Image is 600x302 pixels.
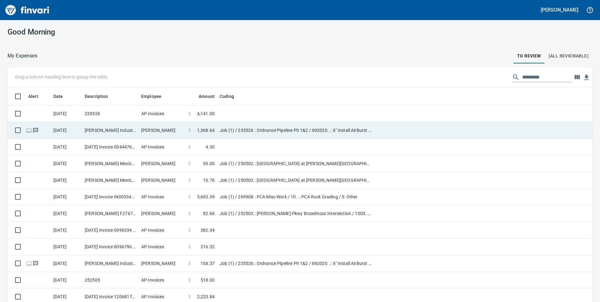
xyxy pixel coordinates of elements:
[541,7,578,13] h5: [PERSON_NAME]
[217,172,374,189] td: Job (1) / 250502.: [GEOGRAPHIC_DATA] at [PERSON_NAME][GEOGRAPHIC_DATA] / 1003. .: General Require...
[139,122,186,139] td: [PERSON_NAME]
[217,189,374,205] td: Job (1) / 269908.: PCA Misc Work / 10. .: PCA Rock Grading / 5: Other
[82,122,139,139] td: [PERSON_NAME] Industr Davidson NC
[197,194,215,200] span: 3,603.39
[572,73,582,82] button: Choose columns to display
[188,194,191,200] span: $
[28,93,38,100] span: Alert
[82,239,139,255] td: [DATE] Invoice 0096796 from [PERSON_NAME] Enterprises Inc (1-10368)
[85,93,108,100] span: Description
[32,261,39,265] span: Has messages
[188,210,191,217] span: $
[217,205,374,222] td: Job (1) / 252503.: [PERSON_NAME] Pkwy Broadmoor Intersection / 1003. .: General Requirements / 5:...
[188,260,191,267] span: $
[82,172,139,189] td: [PERSON_NAME] Mexican Food Nampa ID
[139,189,186,205] td: AP Invoices
[199,93,215,100] span: Amount
[139,172,186,189] td: [PERSON_NAME]
[201,227,215,233] span: 382.34
[85,93,116,100] span: Description
[51,205,82,222] td: [DATE]
[139,222,186,239] td: AP Invoices
[8,52,37,60] nav: breadcrumb
[139,205,186,222] td: [PERSON_NAME]
[139,272,186,289] td: AP Invoices
[188,227,191,233] span: $
[188,294,191,300] span: $
[197,127,215,133] span: 1,368.64
[517,52,541,60] span: To Review
[197,111,215,117] span: 4,141.00
[26,128,32,132] span: Online transaction
[139,105,186,122] td: AP Invoices
[139,139,186,155] td: AP Invoices
[82,189,139,205] td: [DATE] Invoice IN003344651 from [GEOGRAPHIC_DATA] Equipment Co. (1-11113)
[188,144,191,150] span: $
[206,144,215,150] span: 4.30
[51,222,82,239] td: [DATE]
[188,277,191,283] span: $
[8,28,192,36] h3: Good Morning
[188,111,191,117] span: $
[82,272,139,289] td: 252503
[217,255,374,272] td: Job (1) / 235526.: Ordnance Pipeline Ph 1&2 / 692020. .: 6" Install AirBurst Compressor & Piping ...
[51,172,82,189] td: [DATE]
[28,93,46,100] span: Alert
[51,189,82,205] td: [DATE]
[26,261,32,265] span: Online transaction
[201,244,215,250] span: 216.32
[82,155,139,172] td: [PERSON_NAME] Mexican Food Nampa ID
[82,222,139,239] td: [DATE] Invoice 0096334 from [PERSON_NAME] Enterprises Inc (1-10368)
[203,160,215,167] span: 93.00
[53,93,71,100] span: Date
[51,155,82,172] td: [DATE]
[217,155,374,172] td: Job (1) / 250502.: [GEOGRAPHIC_DATA] at [PERSON_NAME][GEOGRAPHIC_DATA] / 1003. .: General Require...
[188,160,191,167] span: $
[197,294,215,300] span: 2,223.84
[190,93,215,100] span: Amount
[201,260,215,267] span: 104.37
[51,122,82,139] td: [DATE]
[82,255,139,272] td: [PERSON_NAME] Industr Davidson NC
[141,93,169,100] span: Employee
[82,139,139,155] td: [DATE] Invoice 0044476536 from [MEDICAL_DATA] Industrial (1-30405)
[188,127,191,133] span: $
[201,277,215,283] span: 518.00
[217,122,374,139] td: Job (1) / 235526.: Ordnance Pipeline Ph 1&2 / 692020. .: 6" Install AirBurst Compressor & Piping ...
[82,105,139,122] td: 235526
[51,139,82,155] td: [DATE]
[82,205,139,222] td: [PERSON_NAME] F27674 Pasco WA
[51,239,82,255] td: [DATE]
[51,272,82,289] td: [DATE]
[139,155,186,172] td: [PERSON_NAME]
[139,239,186,255] td: AP Invoices
[51,105,82,122] td: [DATE]
[539,5,580,15] button: [PERSON_NAME]
[203,210,215,217] span: 82.66
[188,177,191,183] span: $
[139,255,186,272] td: [PERSON_NAME]
[549,52,589,60] span: (All Reviewable)
[141,93,161,100] span: Employee
[582,73,591,82] button: Download table
[220,93,234,100] span: Coding
[203,177,215,183] span: 10.76
[8,52,37,60] p: My Expenses
[220,93,242,100] span: Coding
[4,3,51,18] img: Finvari
[51,255,82,272] td: [DATE]
[188,244,191,250] span: $
[15,74,107,80] p: Drag a column heading here to group the table
[53,93,63,100] span: Date
[32,128,39,132] span: Has messages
